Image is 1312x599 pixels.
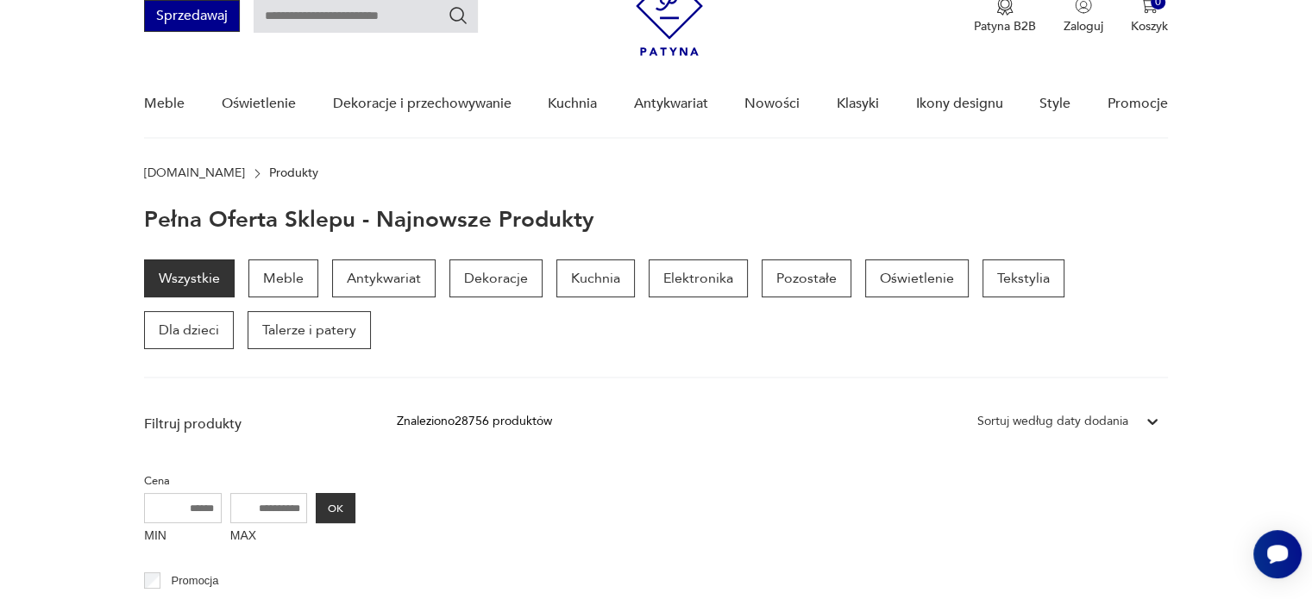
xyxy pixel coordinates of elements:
button: Szukaj [448,5,468,26]
a: Meble [144,71,185,137]
a: [DOMAIN_NAME] [144,166,245,180]
p: Cena [144,471,355,490]
div: Znaleziono 28756 produktów [397,412,552,431]
label: MIN [144,523,222,551]
a: Kuchnia [556,259,635,297]
p: Filtruj produkty [144,415,355,434]
div: Sortuj według daty dodania [977,412,1128,431]
a: Dekoracje [449,259,543,297]
p: Koszyk [1131,18,1168,34]
a: Ikony designu [915,71,1002,137]
a: Antykwariat [332,259,436,297]
a: Style [1039,71,1070,137]
p: Zaloguj [1064,18,1103,34]
p: Patyna B2B [974,18,1036,34]
a: Talerze i patery [248,311,371,349]
a: Antykwariat [634,71,708,137]
a: Sprzedawaj [144,11,240,23]
a: Klasyki [837,71,879,137]
a: Tekstylia [982,259,1064,297]
a: Wszystkie [144,259,235,297]
label: MAX [230,523,308,551]
a: Dla dzieci [144,311,234,349]
a: Promocje [1108,71,1168,137]
a: Pozostałe [762,259,851,297]
a: Elektronika [649,259,748,297]
p: Produkty [269,166,318,180]
a: Meble [248,259,318,297]
a: Dekoracje i przechowywanie [332,71,511,137]
a: Nowości [744,71,800,137]
p: Promocja [172,571,219,590]
h1: Pełna oferta sklepu - najnowsze produkty [144,208,594,232]
a: Oświetlenie [865,259,969,297]
button: OK [316,493,355,523]
a: Kuchnia [548,71,597,137]
a: Oświetlenie [222,71,296,137]
iframe: Smartsupp widget button [1253,530,1302,578]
